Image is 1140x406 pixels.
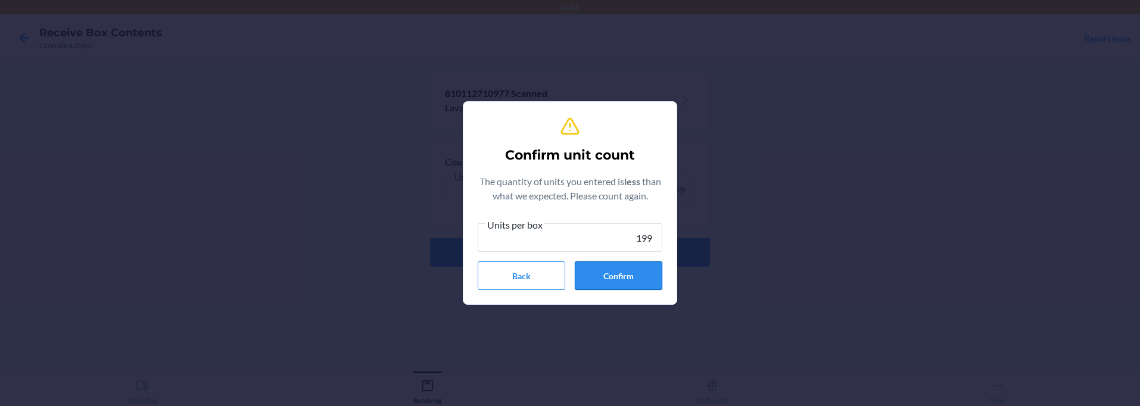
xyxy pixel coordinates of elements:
b: less [624,176,642,187]
button: Back [478,261,565,290]
button: Confirm [575,261,662,290]
input: Units per box [478,223,662,252]
h2: Confirm unit count [505,146,635,165]
p: The quantity of units you entered is than what we expected. Please count again. [478,174,662,203]
span: Units per box [485,219,544,231]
